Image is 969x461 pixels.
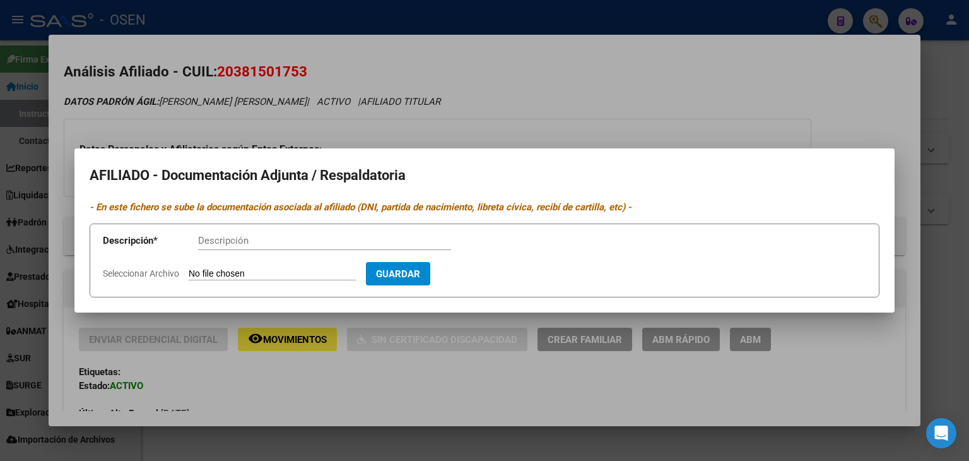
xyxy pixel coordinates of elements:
p: Descripción [103,234,198,248]
div: Open Intercom Messenger [926,418,956,448]
span: Guardar [376,268,420,280]
i: - En este fichero se sube la documentación asociada al afiliado (DNI, partida de nacimiento, libr... [90,201,631,213]
button: Guardar [366,262,430,285]
span: Seleccionar Archivo [103,268,179,278]
h2: AFILIADO - Documentación Adjunta / Respaldatoria [90,164,879,188]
